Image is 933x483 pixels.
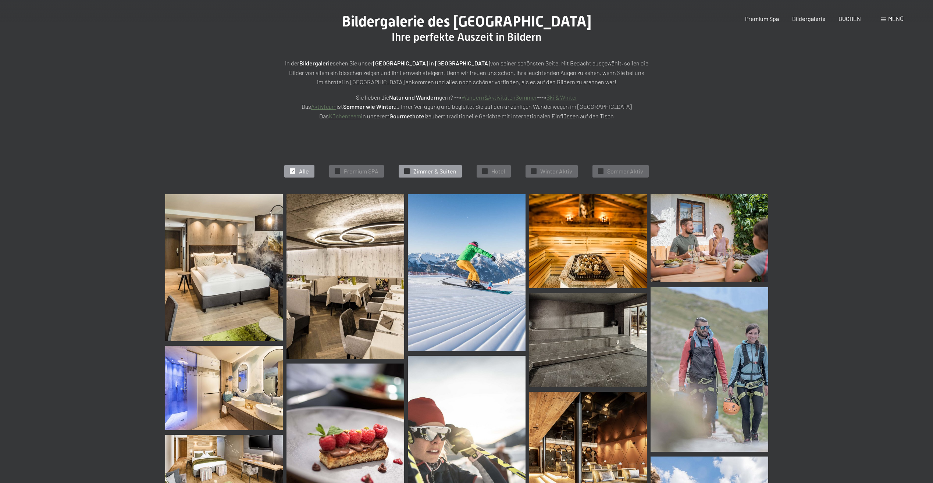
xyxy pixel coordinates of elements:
[291,169,294,174] span: ✓
[462,94,537,101] a: Wandern&AktivitätenSommer
[792,15,826,22] a: Bildergalerie
[283,93,651,121] p: Sie lieben die gern? --> ---> Das ist zu Ihrer Verfügung und begleitet Sie auf den unzähligen Wan...
[329,112,361,119] a: Küchenteam
[484,169,487,174] span: ✓
[165,194,283,341] img: Bildergalerie
[599,169,602,174] span: ✓
[373,60,490,67] strong: [GEOGRAPHIC_DATA] in [GEOGRAPHIC_DATA]
[651,287,768,452] img: Bildergalerie
[546,94,577,101] a: Ski & Winter
[389,112,426,119] strong: Gourmethotel
[389,94,439,101] strong: Natur und Wandern
[344,167,378,175] span: Premium SPA
[540,167,572,175] span: Winter Aktiv
[392,31,541,43] span: Ihre perfekte Auszeit in Bildern
[491,167,505,175] span: Hotel
[413,167,456,175] span: Zimmer & Suiten
[745,15,779,22] a: Premium Spa
[607,167,643,175] span: Sommer Aktiv
[343,103,394,110] strong: Sommer wie Winter
[888,15,904,22] span: Menü
[838,15,861,22] a: BUCHEN
[529,293,647,387] img: Wellnesshotels - Sauna - Erholung - Adults only - Ahrntal
[299,167,309,175] span: Alle
[299,60,333,67] strong: Bildergalerie
[529,194,647,288] img: Bildergalerie
[165,346,283,430] img: Bildergalerie
[408,194,526,351] img: Bildergalerie
[311,103,336,110] a: Aktivteam
[283,58,651,87] p: In der sehen Sie unser von seiner schönsten Seite. Mit Bedacht ausgewählt, sollen die Bilder von ...
[406,169,409,174] span: ✓
[342,13,591,30] span: Bildergalerie des [GEOGRAPHIC_DATA]
[651,194,768,282] img: Bildergalerie
[286,194,404,359] img: Bildergalerie
[336,169,339,174] span: ✓
[533,169,535,174] span: ✓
